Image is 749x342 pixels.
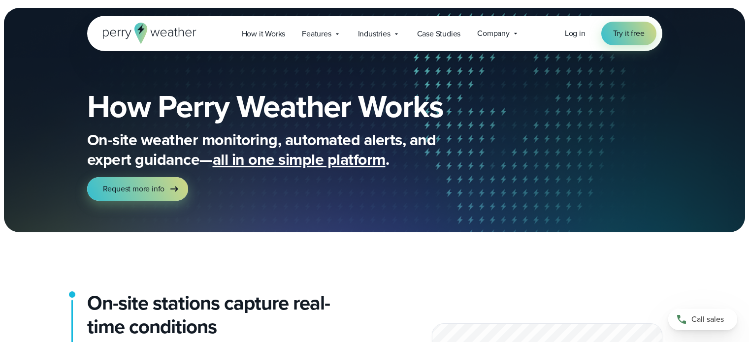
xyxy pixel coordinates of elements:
a: Request more info [87,177,189,201]
span: Case Studies [417,28,461,40]
p: On-site weather monitoring, automated alerts, and expert guidance— . [87,130,481,169]
span: Call sales [691,313,724,325]
span: How it Works [242,28,286,40]
a: Try it free [601,22,656,45]
h2: On-site stations capture real-time conditions [87,291,367,339]
span: Try it free [613,28,645,39]
span: Industries [358,28,391,40]
span: all in one simple platform [213,148,386,171]
a: Log in [565,28,586,39]
h1: How Perry Weather Works [87,91,515,122]
span: Features [302,28,331,40]
a: Case Studies [409,24,469,44]
span: Request more info [103,183,165,195]
a: How it Works [233,24,294,44]
a: Call sales [668,309,737,330]
span: Company [477,28,510,39]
